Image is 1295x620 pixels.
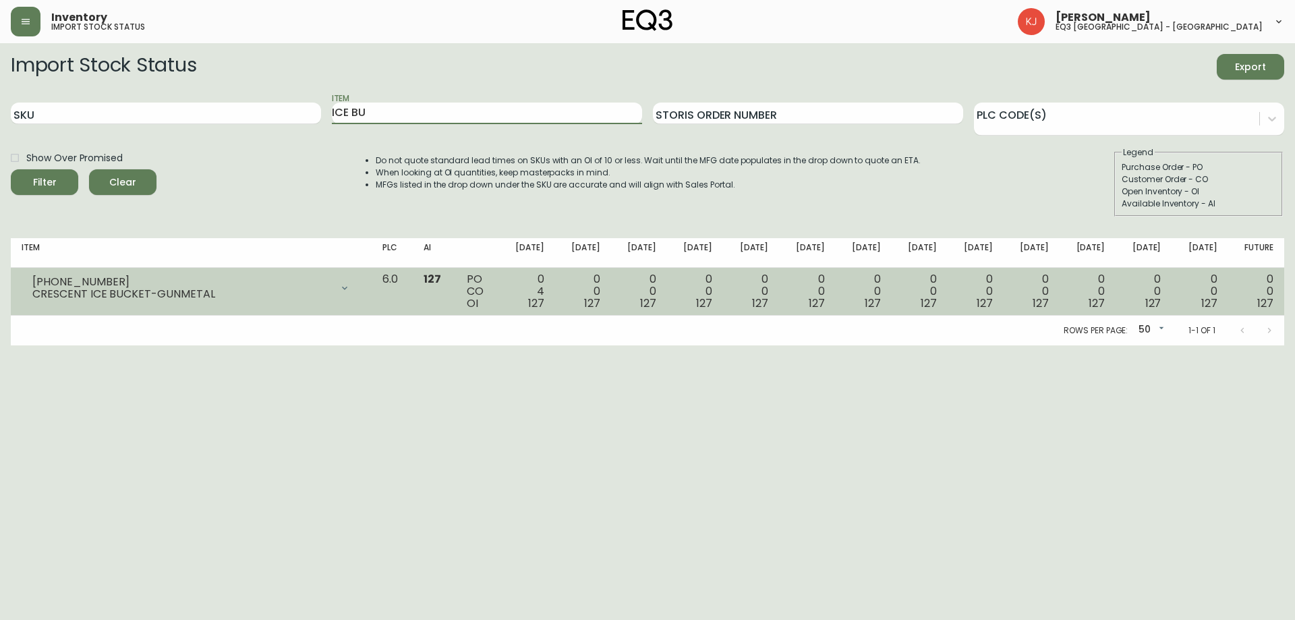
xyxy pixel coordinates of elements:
div: [PHONE_NUMBER] [32,276,331,288]
span: 127 [809,295,825,311]
p: Rows per page: [1064,325,1128,337]
th: [DATE] [779,238,835,268]
li: Do not quote standard lead times on SKUs with an OI of 10 or less. Wait until the MFG date popula... [376,154,921,167]
div: Customer Order - CO [1122,173,1275,186]
span: 127 [752,295,768,311]
div: 0 0 [1239,273,1273,310]
div: 0 0 [790,273,824,310]
th: [DATE] [836,238,892,268]
span: 127 [640,295,656,311]
h5: eq3 [GEOGRAPHIC_DATA] - [GEOGRAPHIC_DATA] [1056,23,1263,31]
div: 0 0 [846,273,881,310]
p: 1-1 of 1 [1188,325,1215,337]
span: 127 [424,271,441,287]
span: OI [467,295,478,311]
button: Filter [11,169,78,195]
div: 0 0 [734,273,768,310]
div: 0 0 [566,273,600,310]
span: 127 [1257,295,1273,311]
td: 6.0 [372,268,413,316]
span: Clear [100,174,146,191]
button: Export [1217,54,1284,80]
th: [DATE] [1060,238,1116,268]
th: AI [413,238,456,268]
th: [DATE] [1172,238,1228,268]
span: Inventory [51,12,107,23]
div: Purchase Order - PO [1122,161,1275,173]
div: 0 0 [1070,273,1105,310]
li: MFGs listed in the drop down under the SKU are accurate and will align with Sales Portal. [376,179,921,191]
th: [DATE] [1116,238,1172,268]
th: [DATE] [1004,238,1060,268]
th: [DATE] [499,238,555,268]
span: 127 [1145,295,1161,311]
div: 50 [1133,319,1167,341]
div: CRESCENT ICE BUCKET-GUNMETAL [32,288,331,300]
span: Export [1228,59,1273,76]
div: 0 0 [1126,273,1161,310]
th: PLC [372,238,413,268]
legend: Legend [1122,146,1155,159]
span: 127 [584,295,600,311]
th: [DATE] [723,238,779,268]
div: 0 4 [510,273,544,310]
div: 0 0 [622,273,656,310]
th: Future [1228,238,1284,268]
div: 0 0 [902,273,937,310]
span: 127 [1201,295,1217,311]
img: 24a625d34e264d2520941288c4a55f8e [1018,8,1045,35]
span: 127 [921,295,937,311]
span: [PERSON_NAME] [1056,12,1151,23]
th: [DATE] [892,238,948,268]
th: [DATE] [667,238,723,268]
li: When looking at OI quantities, keep masterpacks in mind. [376,167,921,179]
div: 0 0 [1182,273,1217,310]
span: Show Over Promised [26,151,123,165]
div: 0 0 [958,273,993,310]
span: 127 [528,295,544,311]
img: logo [623,9,672,31]
button: Clear [89,169,156,195]
span: 127 [696,295,712,311]
span: 127 [977,295,993,311]
span: 127 [1033,295,1049,311]
th: [DATE] [611,238,667,268]
div: Filter [33,174,57,191]
div: PO CO [467,273,488,310]
div: Open Inventory - OI [1122,186,1275,198]
th: Item [11,238,372,268]
span: 127 [1089,295,1105,311]
div: [PHONE_NUMBER]CRESCENT ICE BUCKET-GUNMETAL [22,273,361,303]
div: 0 0 [678,273,712,310]
th: [DATE] [948,238,1004,268]
h2: Import Stock Status [11,54,196,80]
h5: import stock status [51,23,145,31]
div: Available Inventory - AI [1122,198,1275,210]
div: 0 0 [1014,273,1049,310]
th: [DATE] [555,238,611,268]
span: 127 [865,295,881,311]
